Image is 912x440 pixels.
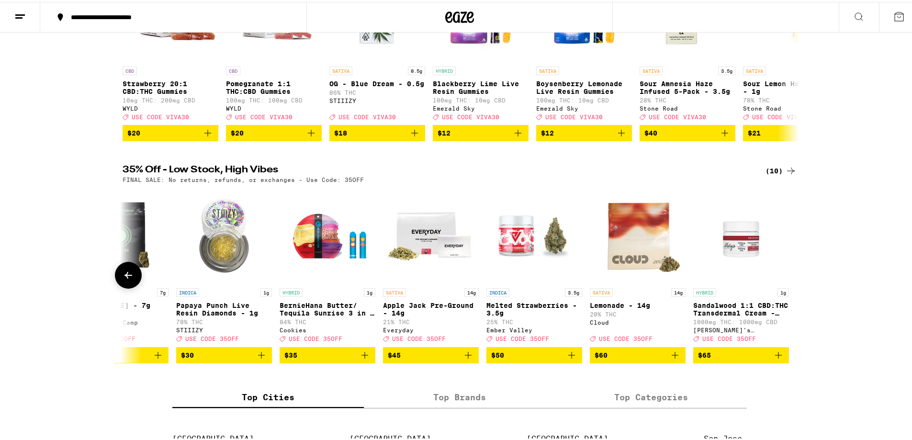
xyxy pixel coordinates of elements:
p: Strawberry 20:1 CBD:THC Gummies [123,78,218,93]
span: USE CODE 35OFF [289,334,342,340]
button: Add to bag [383,345,479,361]
p: 100mg THC: 10mg CBD [433,95,529,102]
button: Add to bag [73,345,169,361]
div: STIIIZY [176,325,272,331]
span: $12 [438,127,450,135]
div: Stone Road [743,103,839,110]
p: 3.5g [718,65,735,73]
p: 3.5g [565,286,582,295]
button: Add to bag [123,123,218,139]
img: STIIIZY - Papaya Punch Live Resin Diamonds - 1g [176,186,272,282]
p: 14g [464,286,479,295]
button: Add to bag [640,123,735,139]
p: Apple Jack Pre-Ground - 14g [383,300,479,315]
p: BernieHana Butter/ Tequila Sunrise 3 in 1 AIO - 1g [280,300,375,315]
label: Top Cities [172,385,364,406]
button: Add to bag [433,123,529,139]
p: FINAL SALE: No returns, refunds, or exchanges - Use Code: 35OFF [123,175,364,181]
div: Cloud [590,317,686,324]
span: $12 [541,127,554,135]
button: Add to bag [486,345,582,361]
p: Sandalwood 1:1 CBD:THC Transdermal Cream - 1000mg [693,300,789,315]
span: USE CODE 35OFF [702,334,756,340]
img: Cloud - Lemonade - 14g [590,186,686,282]
button: Add to bag [176,345,272,361]
p: 20% THC [590,309,686,316]
span: USE CODE VIVA30 [235,112,293,118]
label: Top Categories [555,385,747,406]
p: 100mg THC: 10mg CBD [536,95,632,102]
span: USE CODE VIVA30 [338,112,396,118]
p: SATIVA [383,286,406,295]
p: SATIVA [536,65,559,73]
span: $30 [181,350,194,357]
span: $60 [595,350,608,357]
img: Cookies - BernieHana Butter/ Tequila Sunrise 3 in 1 AIO - 1g [280,186,375,282]
p: SATIVA [590,286,613,295]
p: Lemonade - 14g [590,300,686,307]
p: Melted Strawberries - 3.5g [486,300,582,315]
p: 21% THC [383,317,479,323]
button: Add to bag [743,123,839,139]
p: 10mg THC: 200mg CBD [123,95,218,102]
img: Everyday - Apple Jack Pre-Ground - 14g [383,186,479,282]
a: Open page for Lantz - 7g from Circles Base Camp [73,186,169,345]
span: USE CODE 35OFF [392,334,446,340]
p: [PERSON_NAME] - 7g [73,300,169,307]
p: HYBRID [693,286,716,295]
a: Open page for Lemonade - 14g from Cloud [590,186,686,345]
div: Emerald Sky [433,103,529,110]
a: (10) [766,163,797,175]
span: USE CODE VIVA30 [649,112,706,118]
span: $45 [388,350,401,357]
div: WYLD [123,103,218,110]
span: $50 [491,350,504,357]
p: Boysenberry Lemonade Live Resin Gummies [536,78,632,93]
div: Circles Base Camp [73,317,169,324]
p: 14g [671,286,686,295]
span: USE CODE 35OFF [599,334,653,340]
div: Emerald Sky [536,103,632,110]
button: Add to bag [590,345,686,361]
p: Blackberry Lime Live Resin Gummies [433,78,529,93]
p: 78% THC [743,95,839,102]
button: Add to bag [329,123,425,139]
a: Open page for Papaya Punch Live Resin Diamonds - 1g from STIIIZY [176,186,272,345]
button: Add to bag [693,345,789,361]
span: USE CODE VIVA30 [442,112,499,118]
p: INDICA [486,286,509,295]
span: USE CODE VIVA30 [752,112,810,118]
button: Add to bag [536,123,632,139]
div: tabs [172,385,747,406]
p: HYBRID [280,286,303,295]
p: Sour Lemon Haze Sugar - 1g [743,78,839,93]
p: INDICA [176,286,199,295]
p: OG - Blue Dream - 0.5g [329,78,425,86]
p: 22% THC [73,309,169,316]
p: 84% THC [280,317,375,323]
a: Open page for BernieHana Butter/ Tequila Sunrise 3 in 1 AIO - 1g from Cookies [280,186,375,345]
p: CBD [226,65,240,73]
div: WYLD [226,103,322,110]
p: Pomegranate 1:1 THC:CBD Gummies [226,78,322,93]
div: Cookies [280,325,375,331]
p: SATIVA [743,65,766,73]
img: Mary's Medicinals - Sandalwood 1:1 CBD:THC Transdermal Cream - 1000mg [693,186,789,282]
p: CBD [123,65,137,73]
div: [PERSON_NAME]'s Medicinals [693,325,789,331]
span: $21 [748,127,761,135]
span: $18 [334,127,347,135]
span: USE CODE VIVA30 [545,112,603,118]
p: 1g [777,286,789,295]
a: Open page for Apple Jack Pre-Ground - 14g from Everyday [383,186,479,345]
p: 7g [157,286,169,295]
span: $40 [644,127,657,135]
label: Top Brands [364,385,555,406]
span: USE CODE VIVA30 [132,112,189,118]
p: 86% THC [329,88,425,94]
button: Add to bag [226,123,322,139]
button: Add to bag [280,345,375,361]
p: SATIVA [329,65,352,73]
span: $20 [231,127,244,135]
